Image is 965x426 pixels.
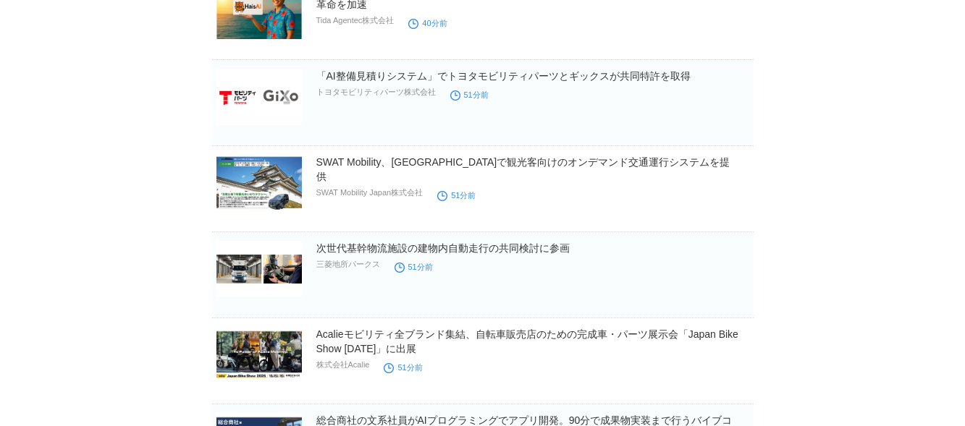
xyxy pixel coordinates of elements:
[316,259,380,270] p: 三菱地所パークス
[316,87,436,98] p: トヨタモビリティパーツ株式会社
[216,241,302,297] img: 次世代基幹物流施設の建物内自動走行の共同検討に参画
[408,19,447,27] time: 40分前
[450,90,489,99] time: 51分前
[395,263,433,271] time: 51分前
[316,187,423,198] p: SWAT Mobility Japan株式会社
[316,328,738,354] a: Acalieモビリティ全ブランド集結、自転車販売店のための完成車・パーツ展示会「Japan Bike Show [DATE]」に出展
[216,327,302,383] img: Acalieモビリティ全ブランド集結、自転車販売店のための完成車・パーツ展示会「Japan Bike Show 2025」に出展
[216,69,302,125] img: 「AI整備見積りシステム」でトヨタモビリティパーツとギックスが共同特許を取得
[316,359,370,370] p: 株式会社Acalie
[316,242,570,254] a: 次世代基幹物流施設の建物内自動走行の共同検討に参画
[216,155,302,211] img: SWAT Mobility、和歌山市で観光客向けのオンデマンド交通運行システムを提供
[316,156,730,182] a: SWAT Mobility、[GEOGRAPHIC_DATA]で観光客向けのオンデマンド交通運行システムを提供
[437,191,476,200] time: 51分前
[316,15,395,26] p: Tida Agentec株式会社
[316,70,691,82] a: 「AI整備見積りシステム」でトヨタモビリティパーツとギックスが共同特許を取得
[384,363,422,372] time: 51分前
